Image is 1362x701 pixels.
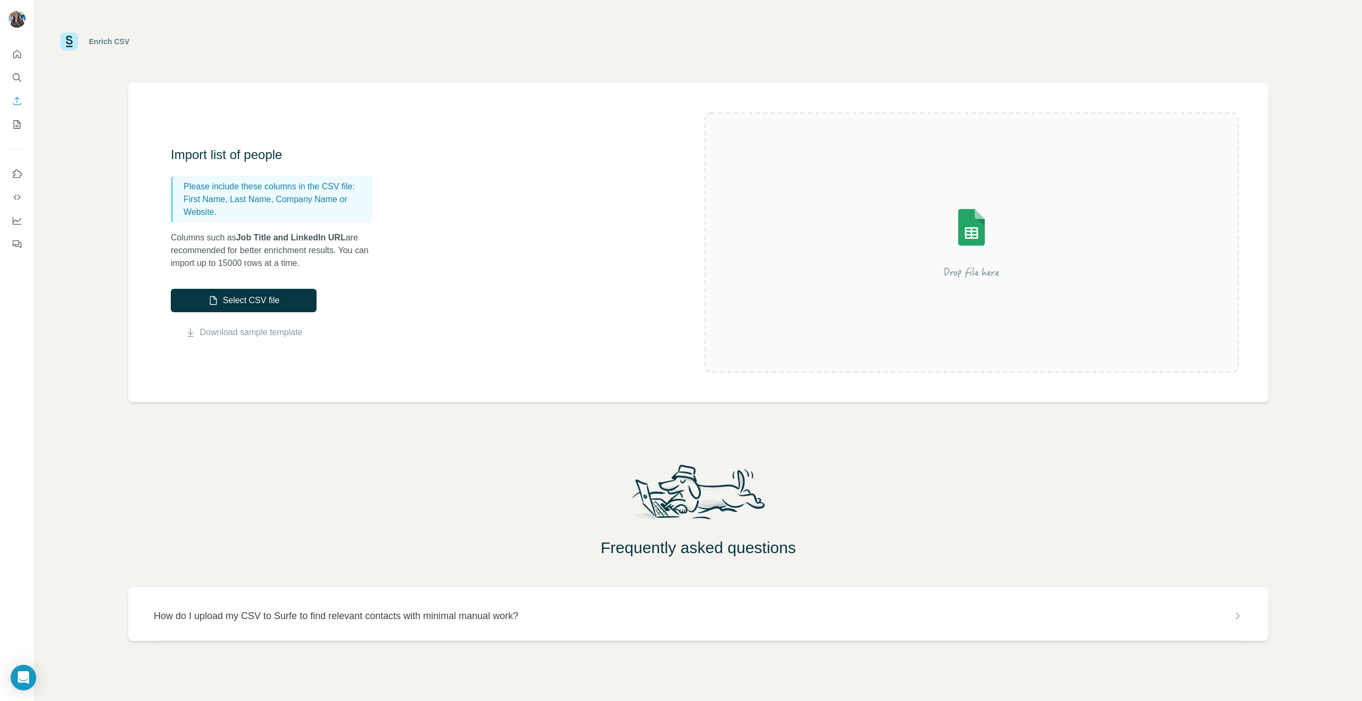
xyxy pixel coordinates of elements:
p: Columns such as are recommended for better enrichment results. You can import up to 15000 rows at... [171,231,384,270]
button: Use Surfe API [9,188,26,207]
h2: Frequently asked questions [35,538,1362,557]
button: Quick start [9,45,26,64]
p: Please include these columns in the CSV file: [184,180,369,193]
button: My lists [9,115,26,134]
span: Job Title and LinkedIn URL [236,233,346,242]
img: Surfe Logo [60,32,78,51]
button: Select CSV file [171,289,317,312]
button: Dashboard [9,211,26,230]
div: Enrich CSV [89,36,129,47]
h3: Import list of people [171,146,384,163]
button: Search [9,68,26,87]
button: Feedback [9,235,26,254]
button: Download sample template [171,326,317,339]
p: How do I upload my CSV to Surfe to find relevant contacts with minimal manual work? [154,608,518,623]
img: Surfe Illustration - Drop file here or select below [876,179,1067,306]
img: Surfe Mascot Illustration [622,462,775,530]
p: First Name, Last Name, Company Name or Website. [184,193,369,219]
button: Use Surfe on LinkedIn [9,164,26,183]
div: Open Intercom Messenger [11,665,36,690]
button: Enrich CSV [9,91,26,111]
img: Avatar [9,11,26,28]
a: Download sample template [200,326,303,339]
